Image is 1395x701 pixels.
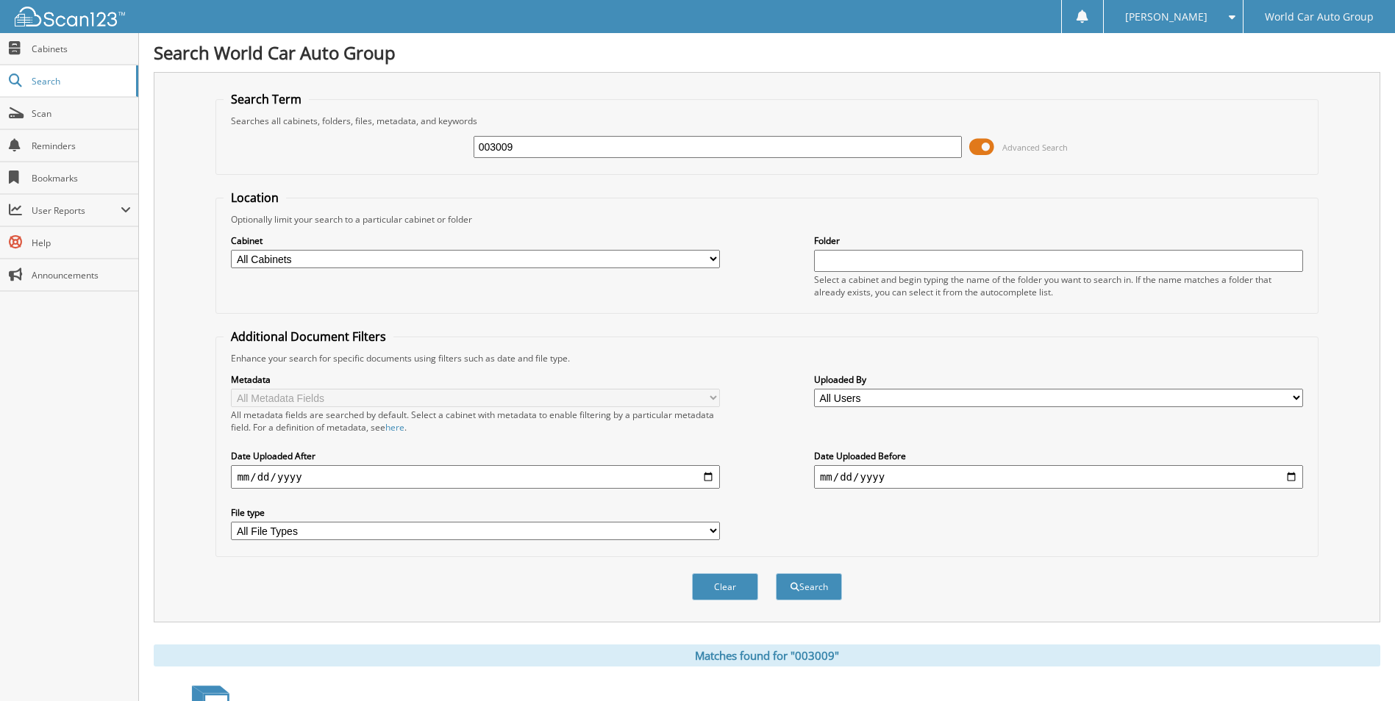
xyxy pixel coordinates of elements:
[32,172,131,184] span: Bookmarks
[231,373,720,386] label: Metadata
[32,75,129,87] span: Search
[231,234,720,247] label: Cabinet
[32,140,131,152] span: Reminders
[814,450,1303,462] label: Date Uploaded Before
[224,190,286,206] legend: Location
[814,465,1303,489] input: end
[32,237,131,249] span: Help
[776,573,842,600] button: Search
[224,328,393,345] legend: Additional Document Filters
[231,465,720,489] input: start
[32,107,131,120] span: Scan
[224,91,309,107] legend: Search Term
[224,213,1310,226] div: Optionally limit your search to a particular cabinet or folder
[814,373,1303,386] label: Uploaded By
[154,40,1380,65] h1: Search World Car Auto Group
[231,409,720,434] div: All metadata fields are searched by default. Select a cabinet with metadata to enable filtering b...
[154,644,1380,666] div: Matches found for "003009"
[15,7,125,26] img: scan123-logo-white.svg
[231,450,720,462] label: Date Uploaded After
[32,43,131,55] span: Cabinets
[32,204,121,217] span: User Reports
[1125,12,1207,21] span: [PERSON_NAME]
[224,352,1310,364] div: Enhance your search for specific documents using filters such as date and file type.
[231,506,720,519] label: File type
[32,269,131,281] span: Announcements
[692,573,758,600] button: Clear
[814,234,1303,247] label: Folder
[224,115,1310,127] div: Searches all cabinets, folders, files, metadata, and keywords
[814,273,1303,298] div: Select a cabinet and begin typing the name of the folder you want to search in. If the name match...
[385,421,404,434] a: here
[1265,12,1374,21] span: World Car Auto Group
[1002,142,1068,153] span: Advanced Search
